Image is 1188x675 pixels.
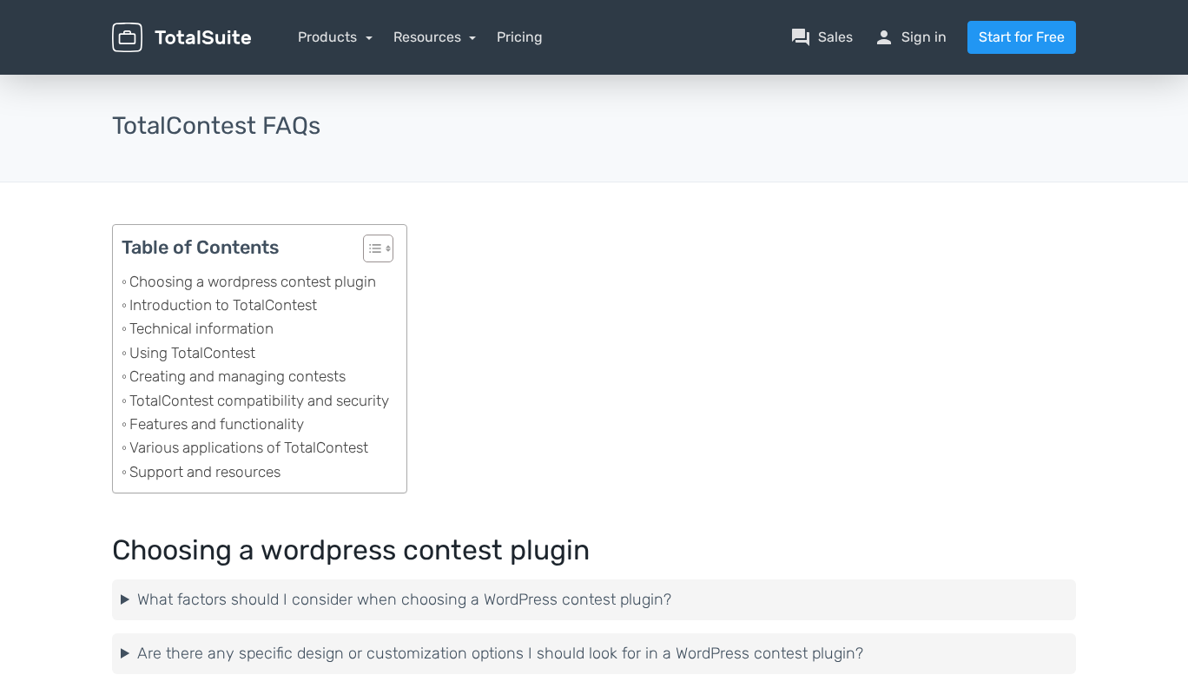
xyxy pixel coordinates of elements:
[122,365,346,388] a: Creating and managing contests
[497,27,543,48] a: Pricing
[122,460,280,484] a: Support and resources
[790,27,853,48] a: question_answerSales
[112,113,1076,140] h3: TotalContest FAQs
[298,29,373,45] a: Products
[393,29,477,45] a: Resources
[874,27,947,48] a: personSign in
[874,27,894,48] span: person
[122,389,389,413] a: TotalContest compatibility and security
[121,588,1067,612] summary: What factors should I consider when choosing a WordPress contest plugin?
[122,317,274,341] a: Technical information
[122,341,255,365] a: Using TotalContest
[790,27,811,48] span: question_answer
[121,642,1067,665] summary: Are there any specific design or customization options I should look for in a WordPress contest p...
[112,535,1076,566] h2: Choosing a wordpress contest plugin
[122,270,376,294] a: Choosing a wordpress contest plugin
[112,23,251,53] img: TotalSuite for WordPress
[350,234,389,270] a: Toggle Table of Content
[967,21,1076,54] a: Start for Free
[122,413,304,436] a: Features and functionality
[122,294,317,317] a: Introduction to TotalContest
[122,436,368,460] a: Various applications of TotalContest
